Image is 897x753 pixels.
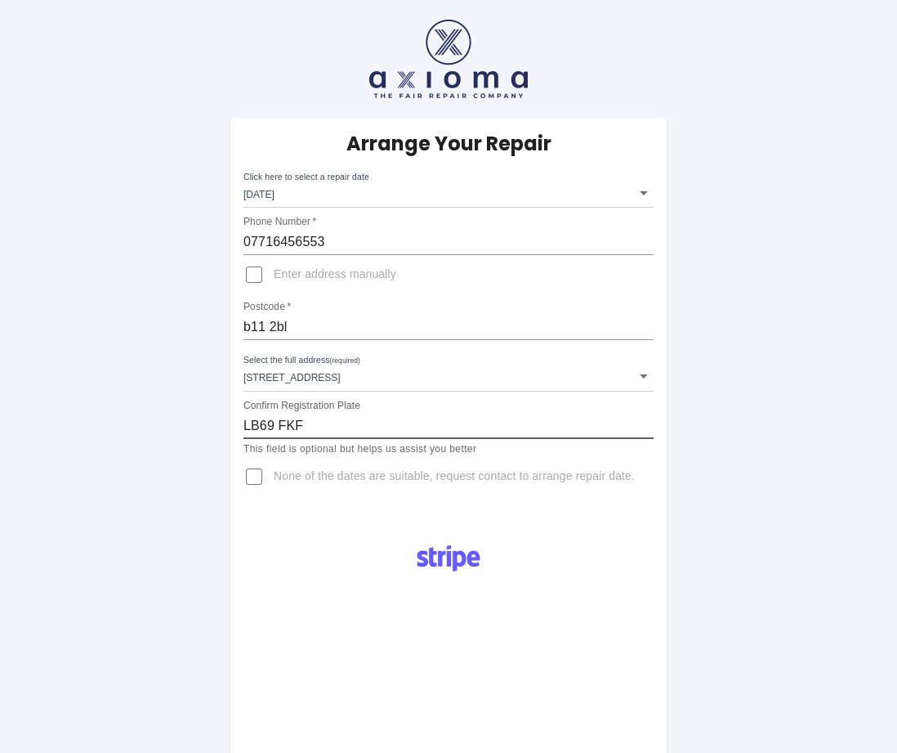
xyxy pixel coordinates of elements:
img: axioma [369,20,528,98]
label: Click here to select a repair date [243,171,369,183]
label: Postcode [243,300,291,314]
span: None of the dates are suitable, request contact to arrange repair date. [274,468,635,485]
h5: Arrange Your Repair [346,131,551,157]
label: Phone Number [243,215,316,229]
label: Confirm Registration Plate [243,398,360,412]
label: Select the full address [243,354,360,367]
small: (required) [330,357,360,365]
div: [DATE] [243,178,654,208]
img: Logo [408,539,489,578]
span: Enter address manually [274,267,396,283]
div: [STREET_ADDRESS] [243,361,654,391]
p: This field is optional but helps us assist you better [243,441,654,458]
